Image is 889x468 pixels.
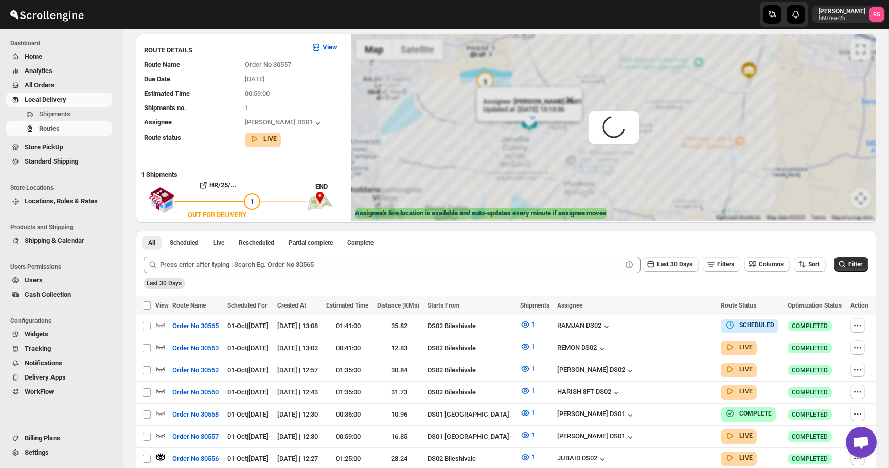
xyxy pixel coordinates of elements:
span: Estimated Time [326,302,368,309]
button: 1 [514,316,541,333]
button: Shipments [6,107,112,121]
span: Starts From [428,302,459,309]
text: RS [873,11,880,18]
span: Delivery Apps [25,373,66,381]
h3: ROUTE DETAILS [144,45,303,56]
button: WorkFlow [6,385,112,399]
div: DS02 Bileshivale [428,365,513,375]
span: Users [25,276,43,284]
button: HARISH 8FT DS02 [557,388,621,398]
button: Filter [834,257,868,272]
span: 1 [531,320,535,328]
button: All routes [142,236,162,250]
span: Sort [808,261,820,268]
span: Billing Plans [25,434,60,442]
span: 01-Oct | [DATE] [227,433,269,440]
div: 28.24 [377,454,422,464]
div: [DATE] | 12:57 [277,365,320,375]
span: 01-Oct | [DATE] [227,455,269,462]
b: HR/25/... [209,181,237,189]
div: OUT FOR DELIVERY [188,210,246,220]
b: LIVE [739,432,753,439]
span: 01-Oct | [DATE] [227,366,269,374]
span: 1 [531,431,535,439]
p: b607ea-2b [819,15,865,22]
input: Press enter after typing | Search Eg. Order No 30565 [160,257,622,273]
button: LIVE [725,342,753,352]
span: Store PickUp [25,143,63,151]
span: Home [25,52,42,60]
button: Users [6,273,112,287]
button: 1 [514,427,541,443]
span: Scheduled [170,239,199,247]
button: Columns [744,257,790,272]
div: DS02 Bileshivale [428,454,513,464]
span: Shipments [520,302,549,309]
button: Order No 30565 [166,318,225,334]
span: Shipments [39,110,70,118]
div: [DATE] | 12:30 [277,431,320,442]
button: [PERSON_NAME] DS01 [557,432,635,442]
span: Optimization Status [788,302,842,309]
b: SCHEDULED [739,321,774,329]
b: LIVE [739,388,753,395]
button: Order No 30560 [166,384,225,401]
span: Route status [144,134,181,141]
span: Widgets [25,330,48,338]
span: Estimated Time [144,89,190,97]
div: [PERSON_NAME] DS01 [245,118,323,129]
span: Due Date [144,75,170,83]
span: All [148,239,155,247]
button: LIVE [249,134,277,144]
span: 01-Oct | [DATE] [227,344,269,352]
button: Locations, Rules & Rates [6,194,112,208]
button: Cash Collection [6,287,112,302]
div: 12.83 [377,343,422,353]
span: Created At [277,302,306,309]
button: LIVE [725,364,753,374]
button: Tracking [6,341,112,356]
span: Notifications [25,359,62,367]
button: LIVE [725,386,753,397]
button: Analytics [6,64,112,78]
span: Filter [848,261,862,268]
span: COMPLETED [792,322,828,330]
button: 1 [514,449,541,465]
span: Route Name [144,61,180,68]
span: Configurations [10,317,116,325]
span: COMPLETED [792,455,828,463]
button: View [305,39,344,56]
img: ScrollEngine [8,2,85,27]
div: 10.96 [377,409,422,420]
span: Assignee [144,118,172,126]
div: 01:35:00 [326,365,371,375]
span: Complete [347,239,374,247]
button: All Orders [6,78,112,93]
span: Order No 30562 [172,365,219,375]
span: COMPLETED [792,433,828,441]
button: Order No 30556 [166,451,225,467]
span: Analytics [25,67,52,75]
b: 1 Shipments [136,166,177,178]
div: [DATE] | 12:27 [277,454,320,464]
span: WorkFlow [25,388,54,395]
span: 1 [531,409,535,417]
span: Last 30 Days [147,280,182,287]
span: 1 [531,387,535,394]
button: Filters [703,257,740,272]
div: 00:59:00 [326,431,371,442]
span: Order No 30560 [172,387,219,398]
span: Partial complete [289,239,333,247]
div: 01:25:00 [326,454,371,464]
span: COMPLETED [792,388,828,397]
div: 01:41:00 [326,321,371,331]
button: [PERSON_NAME] DS01 [557,410,635,420]
button: 1 [514,361,541,377]
button: 1 [514,338,541,355]
p: [PERSON_NAME] [819,7,865,15]
b: COMPLETE [739,410,772,417]
span: COMPLETED [792,366,828,374]
span: Dashboard [10,39,116,47]
span: Distance (KMs) [377,302,419,309]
